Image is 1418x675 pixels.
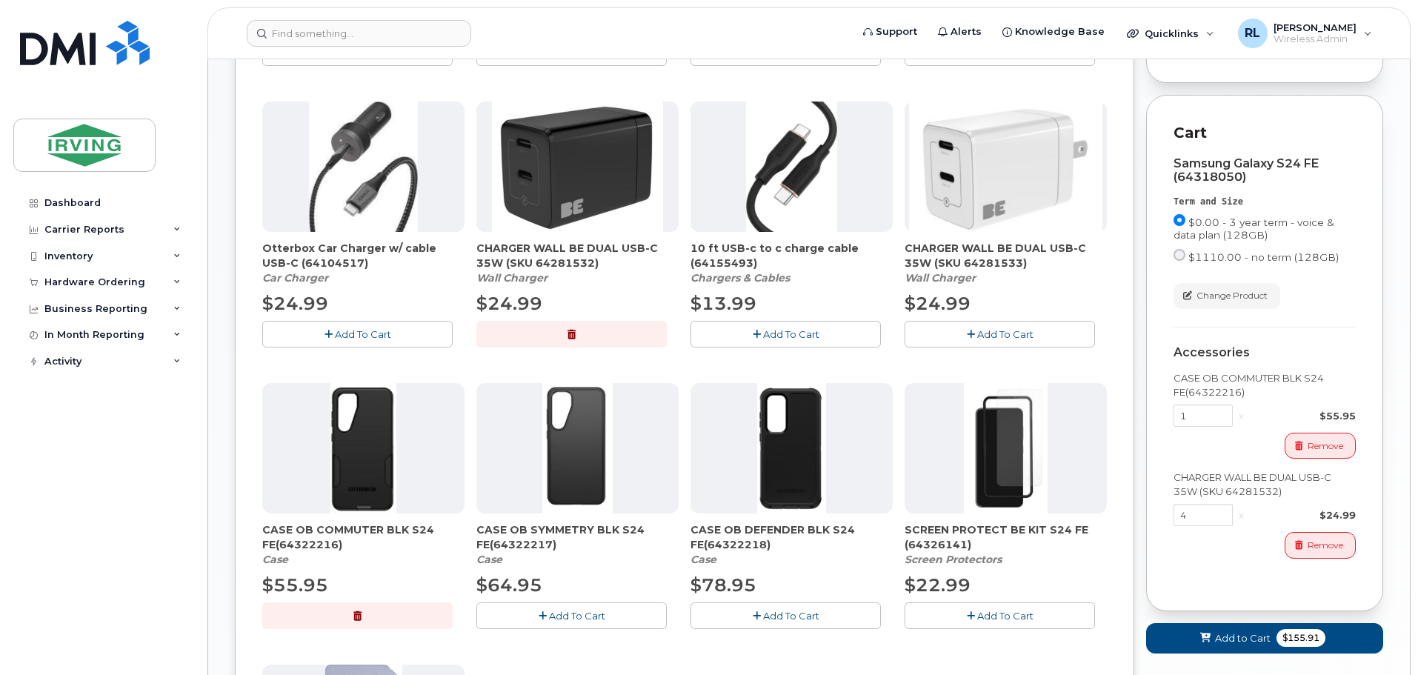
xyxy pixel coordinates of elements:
img: ACCUS210715h8yE8.jpg [746,102,838,232]
a: Support [853,17,928,47]
span: Wireless Admin [1274,33,1357,45]
span: Add To Cart [335,328,391,340]
input: Find something... [247,20,471,47]
span: Add to Cart [1215,631,1271,645]
button: Add To Cart [690,602,881,628]
span: CASE OB COMMUTER BLK S24 FE(64322216) [262,522,465,552]
span: Quicklinks [1145,27,1199,39]
div: Term and Size [1174,196,1356,208]
div: Quicklinks [1116,19,1225,48]
div: CHARGER WALL BE DUAL USB-C 35W (SKU 64281533) [905,241,1107,285]
span: $24.99 [476,293,542,314]
em: Chargers & Cables [690,271,790,285]
span: Remove [1308,539,1343,552]
div: CASE OB COMMUTER BLK S24 FE(64322216) [1174,371,1356,399]
span: 10 ft USB-c to c charge cable (64155493) [690,241,893,270]
img: CHARGER_WALL_BE_DUAL_USB-C_35W.png [492,102,663,232]
em: Case [476,553,502,566]
div: Roland LeBlanc [1228,19,1382,48]
span: Support [876,24,917,39]
img: download.jpg [309,102,418,232]
em: Screen Protectors [905,553,1002,566]
img: image003.png [964,383,1048,513]
em: Wall Charger [905,271,976,285]
span: $64.95 [476,574,542,596]
div: Accessories [1174,346,1356,359]
span: Add To Cart [549,610,605,622]
button: Add To Cart [476,602,667,628]
img: BE.png [909,102,1103,232]
div: CASE OB COMMUTER BLK S24 FE(64322216) [262,522,465,567]
span: CASE OB SYMMETRY BLK S24 FE(64322217) [476,522,679,552]
span: Add To Cart [977,328,1033,340]
span: Remove [1308,439,1343,453]
em: Car Charger [262,271,328,285]
span: Change Product [1196,289,1268,302]
button: Add To Cart [905,321,1095,347]
button: Add To Cart [690,321,881,347]
div: 10 ft USB-c to c charge cable (64155493) [690,241,893,285]
a: Knowledge Base [992,17,1115,47]
div: $24.99 [1250,508,1356,522]
div: x [1233,508,1250,522]
input: $1110.00 - no term (128GB) [1174,249,1185,261]
button: Remove [1285,433,1356,459]
span: $24.99 [905,293,971,314]
span: $155.91 [1276,629,1325,647]
span: CASE OB DEFENDER BLK S24 FE(64322218) [690,522,893,552]
input: $0.00 - 3 year term - voice & data plan (128GB) [1174,214,1185,226]
span: RL [1245,24,1260,42]
div: CASE OB SYMMETRY BLK S24 FE(64322217) [476,522,679,567]
span: $13.99 [690,293,756,314]
img: s24_FE_ob_com.png [330,383,396,513]
p: Cart [1174,122,1356,144]
span: CHARGER WALL BE DUAL USB-C 35W (SKU 64281532) [476,241,679,270]
div: SCREEN PROTECT BE KIT S24 FE (64326141) [905,522,1107,567]
span: Alerts [951,24,982,39]
button: Add To Cart [262,321,453,347]
span: [PERSON_NAME] [1274,21,1357,33]
a: Alerts [928,17,992,47]
button: Add To Cart [905,602,1095,628]
span: $24.99 [262,293,328,314]
div: x [1233,409,1250,423]
div: Samsung Galaxy S24 FE (64318050) [1174,157,1356,184]
img: s24_fe_ob_sym.png [542,383,612,513]
img: s24_fe_ob_Def.png [757,383,827,513]
div: CASE OB DEFENDER BLK S24 FE(64322218) [690,522,893,567]
div: CHARGER WALL BE DUAL USB-C 35W (SKU 64281532) [1174,470,1356,498]
span: $22.99 [905,574,971,596]
em: Case [690,553,716,566]
button: Add to Cart $155.91 [1146,623,1383,654]
div: Otterbox Car Charger w/ cable USB-C (64104517) [262,241,465,285]
span: $0.00 - 3 year term - voice & data plan (128GB) [1174,216,1334,241]
span: $55.95 [262,574,328,596]
span: CHARGER WALL BE DUAL USB-C 35W (SKU 64281533) [905,241,1107,270]
span: SCREEN PROTECT BE KIT S24 FE (64326141) [905,522,1107,552]
div: CHARGER WALL BE DUAL USB-C 35W (SKU 64281532) [476,241,679,285]
div: $55.95 [1250,409,1356,423]
span: Knowledge Base [1015,24,1105,39]
em: Wall Charger [476,271,547,285]
button: Change Product [1174,283,1280,309]
span: $78.95 [690,574,756,596]
span: Add To Cart [977,610,1033,622]
span: Add To Cart [763,610,819,622]
span: $1110.00 - no term (128GB) [1188,251,1339,263]
span: Add To Cart [763,328,819,340]
button: Remove [1285,532,1356,558]
em: Case [262,553,288,566]
span: Otterbox Car Charger w/ cable USB-C (64104517) [262,241,465,270]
